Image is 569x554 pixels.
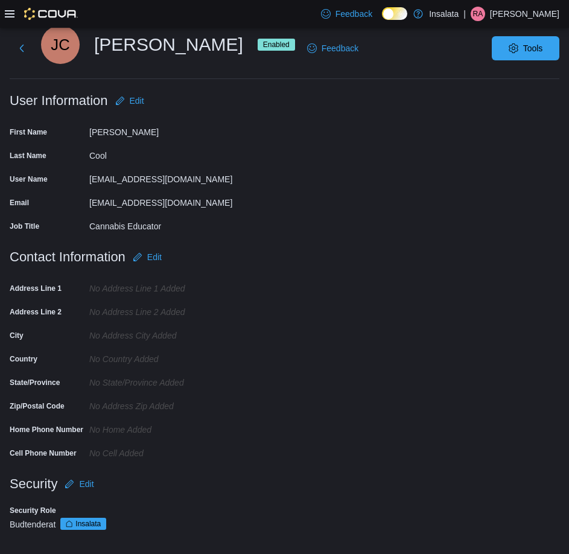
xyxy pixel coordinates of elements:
[471,7,485,21] div: Ryan Anthony
[41,25,80,64] div: Joe Cool
[128,245,167,269] button: Edit
[89,279,251,293] div: No Address Line 1 added
[10,94,108,108] h3: User Information
[51,25,69,64] span: JC
[10,448,77,458] label: Cell Phone Number
[10,307,62,317] label: Address Line 2
[41,25,295,64] div: [PERSON_NAME]
[429,7,459,21] p: Insalata
[263,39,290,50] span: Enabled
[24,8,78,20] img: Cova
[10,425,83,435] label: Home Phone Number
[10,284,62,293] label: Address Line 1
[60,518,106,530] span: Insalata
[89,444,251,458] div: No Cell added
[147,251,162,263] span: Edit
[75,518,101,529] span: Insalata
[258,39,295,51] span: Enabled
[523,42,543,54] span: Tools
[89,170,251,184] div: [EMAIL_ADDRESS][DOMAIN_NAME]
[10,518,559,530] div: Budtender at
[89,123,251,137] div: [PERSON_NAME]
[89,146,251,161] div: Cool
[89,302,251,317] div: No Address Line 2 added
[10,151,46,161] label: Last Name
[110,89,149,113] button: Edit
[10,127,47,137] label: First Name
[10,401,65,411] label: Zip/Postal Code
[492,36,559,60] button: Tools
[10,174,48,184] label: User Name
[79,478,94,490] span: Edit
[10,250,126,264] h3: Contact Information
[130,95,144,107] span: Edit
[89,217,251,231] div: Cannabis Educator
[382,7,407,20] input: Dark Mode
[302,36,363,60] a: Feedback
[316,2,377,26] a: Feedback
[10,331,24,340] label: City
[335,8,372,20] span: Feedback
[89,349,251,364] div: No Country Added
[322,42,358,54] span: Feedback
[10,477,57,491] h3: Security
[89,396,251,411] div: No Address Zip added
[89,373,251,387] div: No State/Province Added
[89,193,251,208] div: [EMAIL_ADDRESS][DOMAIN_NAME]
[10,506,56,515] label: Security Role
[490,7,559,21] p: [PERSON_NAME]
[463,7,466,21] p: |
[10,36,34,60] button: Next
[473,7,483,21] span: RA
[10,198,29,208] label: Email
[89,326,251,340] div: No Address City added
[89,420,251,435] div: No Home added
[10,354,37,364] label: Country
[10,378,60,387] label: State/Province
[10,221,39,231] label: Job Title
[60,472,98,496] button: Edit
